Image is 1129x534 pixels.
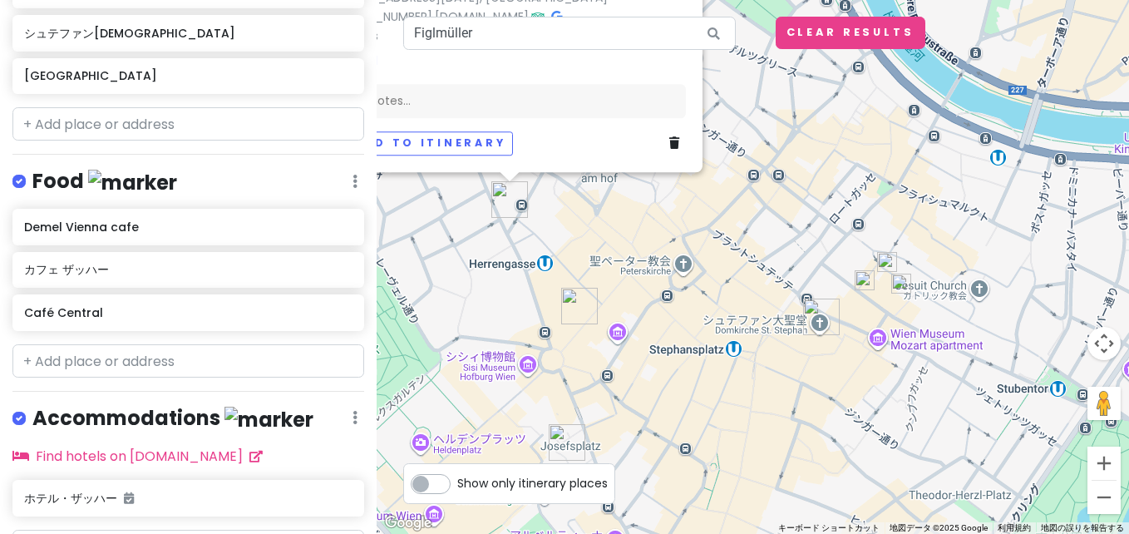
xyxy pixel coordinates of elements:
[12,107,364,141] input: + Add place or address
[669,135,686,153] a: Delete place
[491,181,528,218] div: Café Central
[551,11,562,22] i: Google Maps
[24,305,352,320] h6: Café Central
[435,8,529,25] a: [DOMAIN_NAME]
[381,512,436,534] img: Google
[457,474,608,492] span: Show only itinerary places
[333,8,432,25] a: [PHONE_NUMBER]
[381,512,436,534] a: Google マップでこの地域を開きます（新しいウィンドウが開きます）
[531,11,545,22] i: Tripadvisor
[12,447,263,466] a: Find hotels on [DOMAIN_NAME]
[36,447,243,466] font: Find hotels on [DOMAIN_NAME]
[333,84,686,119] div: Add notes...
[1087,447,1121,480] button: ズームイン
[778,522,880,534] button: キーボード ショートカット
[32,404,220,432] font: Accommodations
[998,523,1031,532] a: 利用規約
[24,491,352,506] h6: ホテル・ザッハー
[24,26,352,41] h6: シュテファン[DEMOGRAPHIC_DATA]
[24,220,352,235] h6: Demel Vienna cafe
[776,17,925,49] button: Clear Results
[1087,327,1121,360] button: 地図のカメラ コントロール
[32,167,84,195] font: Food
[12,344,364,378] input: + Add place or address
[890,523,988,532] span: 地図データ ©2025 Google
[803,299,840,335] div: シュテファン大聖堂
[88,170,177,195] img: marker
[124,492,134,504] i: Added to itinerary
[1087,387,1121,420] button: 地図上にペグマンをドロップして、ストリートビューを開きます
[1041,523,1124,532] a: 地図の誤りを報告する
[333,131,513,156] button: Add to itinerary
[549,424,585,461] div: オーストリア国立図書館
[24,262,352,277] h6: カフェ ザッハー
[224,407,313,433] img: marker
[403,17,736,50] input: Search a place
[24,68,352,83] h6: [GEOGRAPHIC_DATA]
[1087,481,1121,514] button: ズームアウト
[561,288,598,324] div: Demel Vienna cafe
